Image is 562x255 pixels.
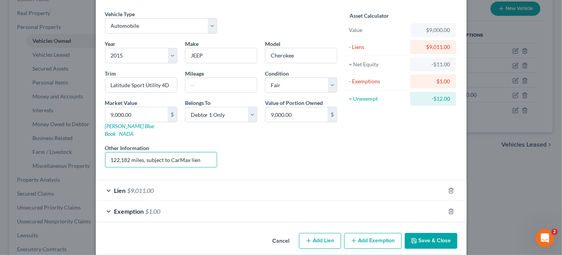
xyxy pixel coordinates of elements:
[416,61,450,68] div: -$11.00
[105,78,177,93] input: ex. LS, LT, etc
[536,229,554,247] iframe: Intercom live chat
[416,95,450,103] div: -$12.00
[349,95,407,103] div: = Unexempt
[265,69,289,78] label: Condition
[105,10,135,18] label: Vehicle Type
[265,107,328,122] input: 0.00
[185,78,257,93] input: --
[349,26,407,34] div: Value
[350,12,389,20] label: Asset Calculator
[119,130,134,137] a: NADA
[299,233,341,249] button: Add Lien
[185,41,199,47] span: Make
[328,107,337,122] div: $
[185,48,257,63] input: ex. Nissan
[265,99,323,107] label: Value of Portion Owned
[267,234,296,249] button: Cancel
[105,107,168,122] input: 0.00
[349,78,407,85] div: - Exemptions
[265,48,337,63] input: ex. Altima
[146,208,161,215] span: $1.00
[168,107,177,122] div: $
[105,40,116,48] label: Year
[344,233,402,249] button: Add Exemption
[105,123,155,137] a: [PERSON_NAME] Blue Book
[349,61,407,68] div: = Net Equity
[185,69,204,78] label: Mileage
[105,69,116,78] label: Trim
[105,152,217,167] input: (optional)
[405,233,457,249] button: Save & Close
[105,144,149,152] label: Other Information
[105,99,138,107] label: Market Value
[349,43,407,51] div: - Liens
[416,26,450,34] div: $9,000.00
[416,78,450,85] div: $1.00
[127,187,154,194] span: $9,011.00
[185,100,211,106] span: Belongs To
[416,43,450,51] div: $9,011.00
[265,40,280,48] label: Model
[114,187,126,194] span: Lien
[552,229,558,235] span: 2
[114,208,144,215] span: Exemption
